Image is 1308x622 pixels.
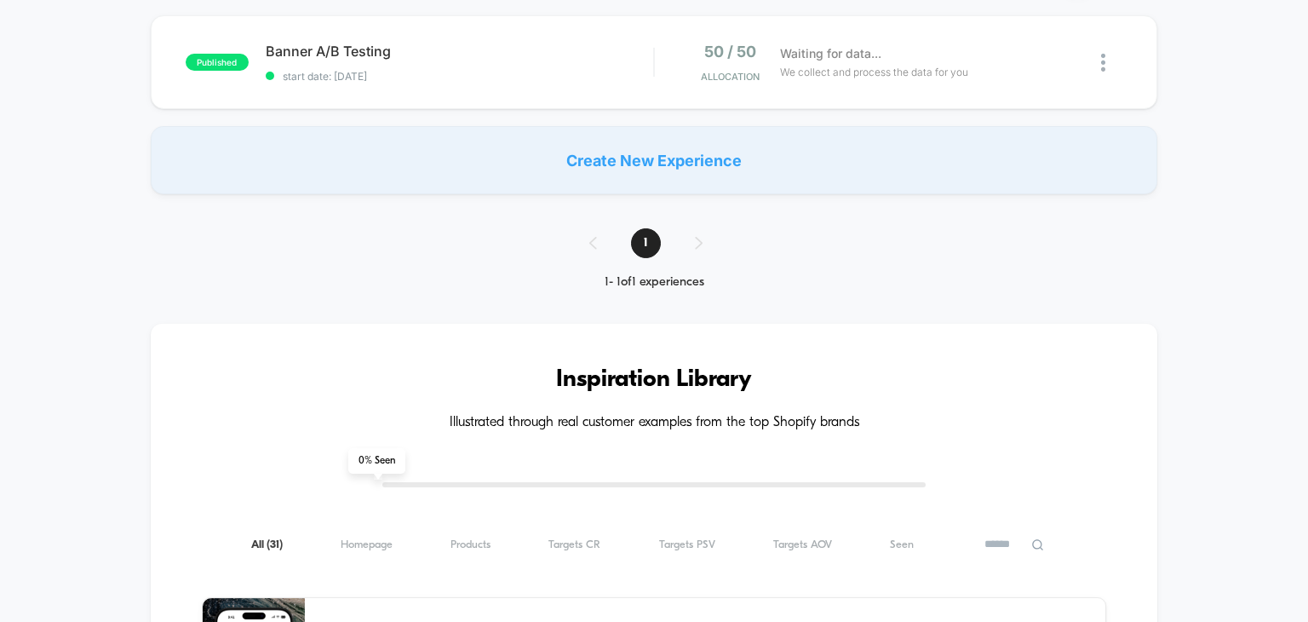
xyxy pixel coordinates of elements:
span: Waiting for data... [780,44,881,63]
span: All [251,538,283,551]
span: 1 [631,228,661,258]
span: Allocation [701,71,760,83]
img: close [1101,54,1105,72]
input: Seek [13,317,657,333]
span: Banner A/B Testing [266,43,654,60]
span: start date: [DATE] [266,70,654,83]
span: Products [450,538,490,551]
div: Create New Experience [151,126,1158,194]
div: 1 - 1 of 1 experiences [572,275,737,290]
div: Current time [424,344,463,363]
span: Targets PSV [659,538,715,551]
span: We collect and process the data for you [780,64,968,80]
button: Play, NEW DEMO 2025-VEED.mp4 [9,340,36,367]
span: 0 % Seen [348,448,405,474]
span: published [186,54,249,71]
h4: Illustrated through real customer examples from the top Shopify brands [202,415,1107,431]
span: Homepage [341,538,393,551]
span: ( 31 ) [267,539,283,550]
span: Targets CR [548,538,600,551]
span: Seen [890,538,914,551]
span: 50 / 50 [704,43,756,60]
h3: Inspiration Library [202,366,1107,394]
div: Duration [466,344,511,363]
span: Targets AOV [773,538,832,551]
button: Play, NEW DEMO 2025-VEED.mp4 [313,168,354,209]
input: Volume [544,346,595,362]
